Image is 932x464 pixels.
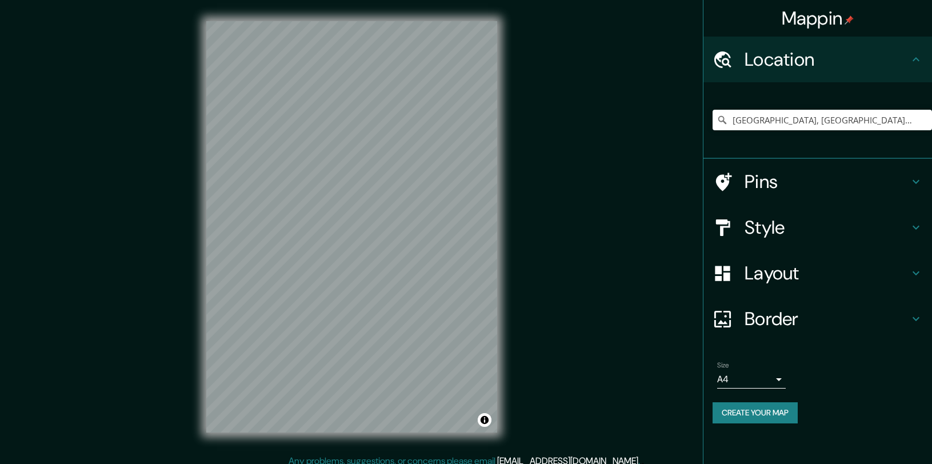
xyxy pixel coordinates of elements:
div: Pins [703,159,932,205]
div: Location [703,37,932,82]
h4: Pins [745,170,909,193]
div: Border [703,296,932,342]
input: Pick your city or area [713,110,932,130]
iframe: Help widget launcher [830,419,919,451]
button: Toggle attribution [478,413,491,427]
h4: Location [745,48,909,71]
button: Create your map [713,402,798,423]
div: Layout [703,250,932,296]
div: A4 [717,370,786,389]
h4: Layout [745,262,909,285]
h4: Mappin [782,7,854,30]
label: Size [717,361,729,370]
canvas: Map [206,21,497,433]
div: Style [703,205,932,250]
img: pin-icon.png [845,15,854,25]
h4: Style [745,216,909,239]
h4: Border [745,307,909,330]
